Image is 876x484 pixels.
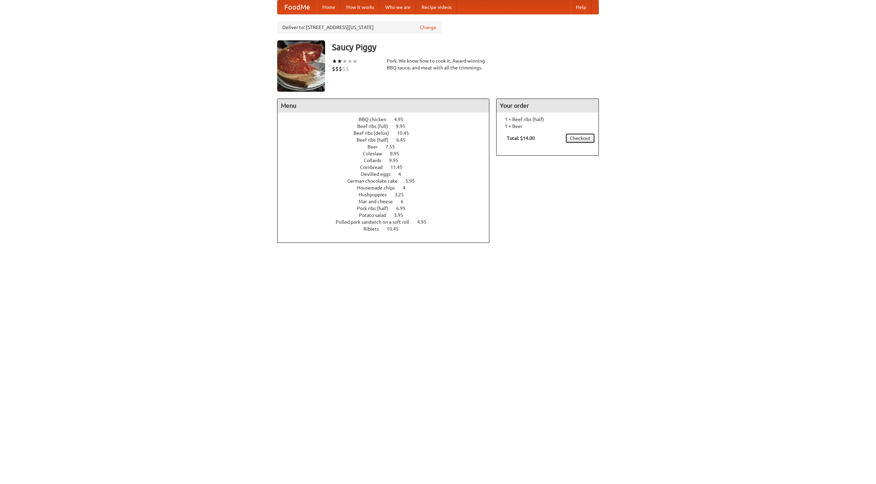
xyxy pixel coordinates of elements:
span: Housemade chips [357,185,402,191]
a: Beef ribs (delux) 10.45 [353,130,422,136]
a: FoodMe [278,0,317,14]
span: Mac and cheese [359,199,400,204]
a: Devilled eggs 4 [361,171,414,177]
span: Riblets [363,226,386,232]
span: 10.45 [387,226,405,232]
a: Cornbread 11.45 [360,165,415,170]
li: $ [346,65,349,73]
img: angular.jpg [277,40,325,92]
span: Beer [368,144,385,149]
span: 9.95 [389,158,405,163]
li: 1 × Beef ribs (half) [500,116,595,123]
span: 11.45 [390,165,409,170]
h4: Menu [278,99,489,113]
span: Pulled pork sandwich on a soft roll [336,219,416,225]
a: BBQ chicken 4.95 [359,117,416,122]
h4: Your order [497,99,598,113]
span: Potato salad [359,212,393,218]
a: Help [570,0,592,14]
span: Coleslaw [363,151,389,156]
span: 3.25 [395,192,411,197]
a: Housemade chips 4 [357,185,418,191]
span: Hushpuppies [359,192,394,197]
a: Checkout [565,133,595,143]
li: ★ [337,57,342,65]
a: Beef ribs (full) 9.95 [357,123,418,129]
li: $ [342,65,346,73]
a: Mac and cheese 6 [359,199,416,204]
span: German chocolate cake [347,178,404,184]
span: 4.95 [417,219,433,225]
span: Beef ribs (delux) [353,130,396,136]
a: Hushpuppies 3.25 [359,192,416,197]
li: ★ [352,57,358,65]
span: BBQ chicken [359,117,393,122]
span: 10.45 [397,130,416,136]
span: 9.95 [396,123,412,129]
a: Pulled pork sandwich on a soft roll 4.95 [336,219,439,225]
li: ★ [347,57,352,65]
span: Pork ribs (half) [357,206,395,211]
li: $ [335,65,339,73]
h3: Saucy Piggy [332,40,599,54]
li: ★ [332,57,337,65]
li: $ [332,65,335,73]
div: Deliver to: [STREET_ADDRESS][US_STATE] [277,21,441,34]
span: 4.95 [394,117,410,122]
b: Total: $14.00 [507,135,535,141]
span: Beef ribs (full) [357,123,395,129]
a: Home [317,0,341,14]
span: Devilled eggs [361,171,397,177]
a: Coleslaw 8.95 [363,151,412,156]
li: $ [339,65,342,73]
span: 8.95 [390,151,406,156]
span: 3.95 [394,212,410,218]
a: Potato salad 3.95 [359,212,416,218]
span: 6.45 [396,137,412,143]
span: 4 [403,185,412,191]
a: Collards 9.95 [364,158,411,163]
div: Pork. We know how to cook it. Award-winning BBQ sauce, and meat with all the trimmings. [387,57,489,71]
a: Beer 7.55 [368,144,408,149]
span: Collards [364,158,388,163]
a: Who we are [380,0,416,14]
a: Pork ribs (half) 6.95 [357,206,418,211]
span: Beef ribs (half) [357,137,395,143]
span: 7.55 [386,144,402,149]
a: Beef ribs (half) 6.45 [357,137,418,143]
span: 6.95 [396,206,412,211]
span: Cornbread [360,165,389,170]
a: Recipe videos [416,0,457,14]
span: 6 [401,199,410,204]
span: 5.95 [405,178,422,184]
a: How it works [341,0,380,14]
a: German chocolate cake 5.95 [347,178,427,184]
li: ★ [342,57,347,65]
span: 4 [398,171,408,177]
li: 1 × Beer [500,123,595,130]
a: Change [420,24,436,31]
a: Riblets 10.45 [363,226,411,232]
